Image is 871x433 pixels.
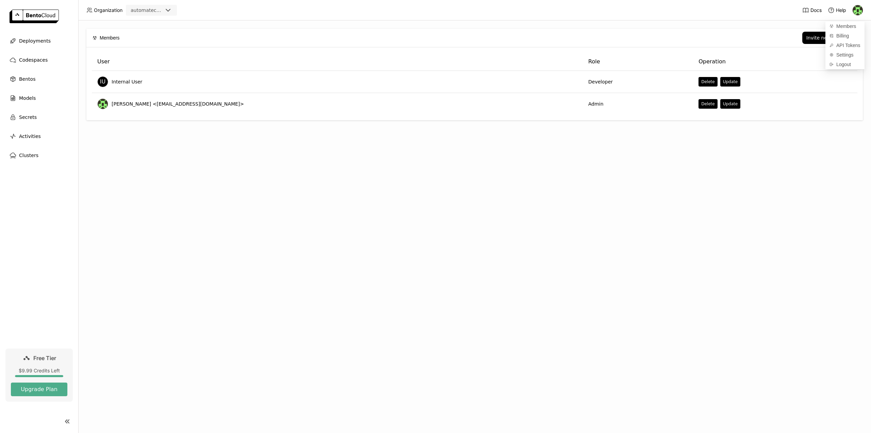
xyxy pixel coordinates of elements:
[836,33,849,39] span: Billing
[802,32,857,44] button: Invite new member
[693,53,857,71] th: Operation
[112,100,244,107] span: [PERSON_NAME] <[EMAIL_ADDRESS][DOMAIN_NAME]>
[10,10,59,23] img: logo
[5,149,73,162] a: Clusters
[825,21,865,31] a: Members
[112,78,142,85] span: Internal User
[802,7,822,14] a: Docs
[836,7,846,13] span: Help
[5,53,73,67] a: Codespaces
[699,77,717,87] button: Delete
[33,355,56,361] span: Free Tier
[853,5,863,15] img: Maxime Gagné
[825,60,865,69] div: Logout
[19,132,41,140] span: Activities
[5,34,73,48] a: Deployments
[836,52,854,58] span: Settings
[5,129,73,143] a: Activities
[92,53,583,71] th: User
[699,99,717,109] button: Delete
[11,383,67,396] button: Upgrade Plan
[163,7,164,14] input: Selected automatechrobotik.
[19,151,38,159] span: Clusters
[5,72,73,86] a: Bentos
[11,368,67,374] div: $9.99 Credits Left
[19,37,51,45] span: Deployments
[825,31,865,41] a: Billing
[836,42,860,48] span: API Tokens
[836,23,856,29] span: Members
[19,113,37,121] span: Secrets
[19,75,35,83] span: Bentos
[836,61,851,67] span: Logout
[806,35,853,41] div: Invite new member
[98,77,108,87] div: IU
[19,56,48,64] span: Codespaces
[825,41,865,50] a: API Tokens
[583,53,693,71] th: Role
[98,99,108,109] img: Maxime Gagné
[583,71,693,93] td: Developer
[583,93,693,115] td: Admin
[97,76,108,87] div: Internal User
[94,7,122,13] span: Organization
[131,7,163,14] div: automatechrobotik
[720,77,740,87] button: Update
[720,99,740,109] button: Update
[828,7,846,14] div: Help
[5,349,73,402] a: Free Tier$9.99 Credits LeftUpgrade Plan
[810,7,822,13] span: Docs
[825,50,865,60] a: Settings
[5,91,73,105] a: Models
[19,94,36,102] span: Models
[5,110,73,124] a: Secrets
[100,34,119,42] span: Members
